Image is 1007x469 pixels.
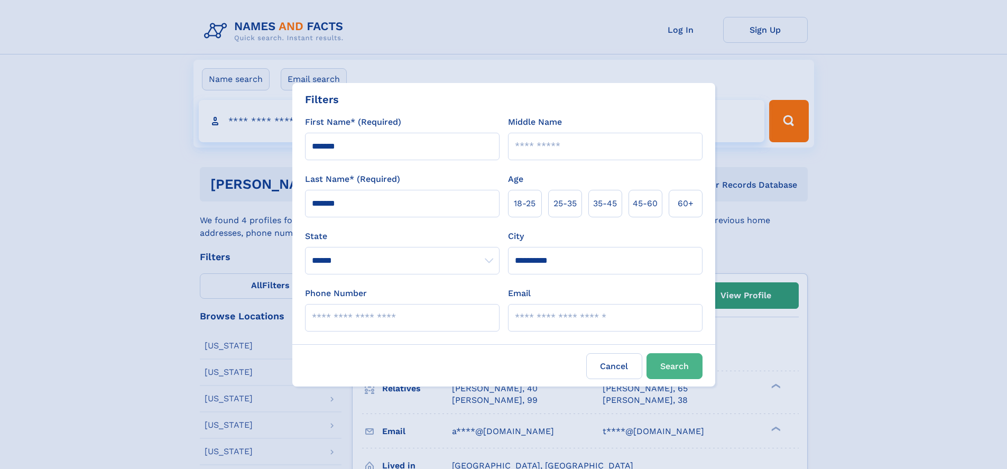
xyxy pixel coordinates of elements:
[593,197,617,210] span: 35‑45
[586,353,642,379] label: Cancel
[514,197,535,210] span: 18‑25
[678,197,694,210] span: 60+
[553,197,577,210] span: 25‑35
[508,116,562,128] label: Middle Name
[305,116,401,128] label: First Name* (Required)
[305,287,367,300] label: Phone Number
[508,173,523,186] label: Age
[305,230,500,243] label: State
[305,173,400,186] label: Last Name* (Required)
[646,353,703,379] button: Search
[305,91,339,107] div: Filters
[508,230,524,243] label: City
[633,197,658,210] span: 45‑60
[508,287,531,300] label: Email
